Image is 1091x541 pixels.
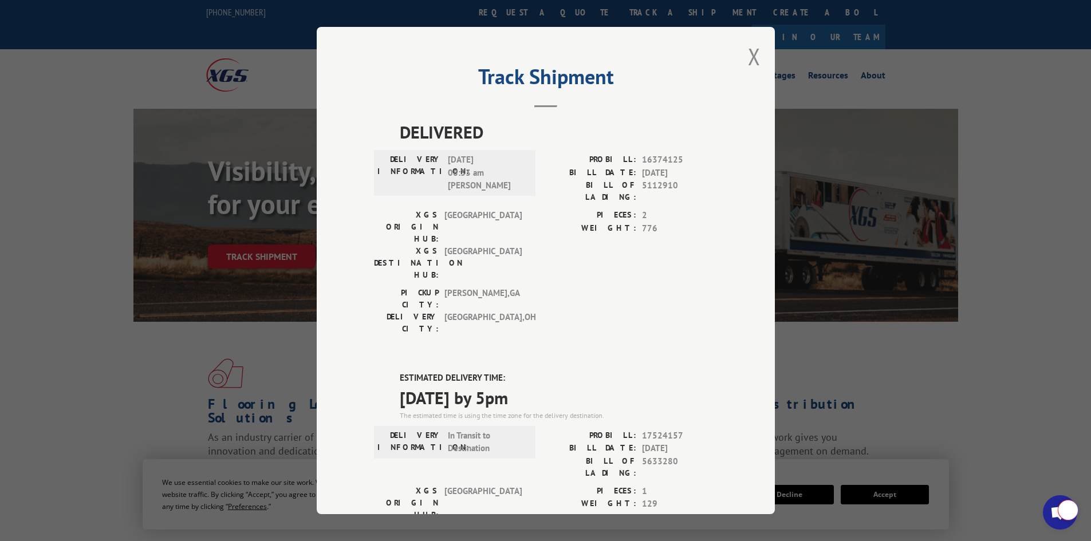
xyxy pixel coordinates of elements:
label: PROBILL: [546,153,636,167]
label: DELIVERY CITY: [374,311,439,335]
label: PICKUP CITY: [374,287,439,311]
label: XGS ORIGIN HUB: [374,485,439,521]
label: XGS ORIGIN HUB: [374,209,439,245]
span: 5112910 [642,179,718,203]
span: [DATE] [642,167,718,180]
span: 16374125 [642,153,718,167]
span: [GEOGRAPHIC_DATA] [444,209,522,245]
h2: Track Shipment [374,69,718,90]
label: PROBILL: [546,429,636,443]
label: BILL OF LADING: [546,455,636,479]
label: BILL OF LADING: [546,179,636,203]
label: PIECES: [546,209,636,222]
button: Close modal [748,41,761,72]
div: Open chat [1043,495,1077,530]
span: 5633280 [642,455,718,479]
div: The estimated time is using the time zone for the delivery destination. [400,410,718,421]
span: [DATE] [642,442,718,455]
label: ESTIMATED DELIVERY TIME: [400,372,718,385]
label: BILL DATE: [546,167,636,180]
label: DELIVERY INFORMATION: [377,429,442,455]
label: PIECES: [546,485,636,498]
span: 1 [642,485,718,498]
label: WEIGHT: [546,222,636,235]
span: [GEOGRAPHIC_DATA] [444,485,522,521]
span: [PERSON_NAME] , GA [444,287,522,311]
span: [GEOGRAPHIC_DATA] [444,245,522,281]
span: [DATE] by 5pm [400,385,718,410]
span: 129 [642,497,718,511]
span: In Transit to Destination [448,429,525,455]
span: [DATE] 08:33 am [PERSON_NAME] [448,153,525,192]
span: 776 [642,222,718,235]
span: DELIVERED [400,119,718,145]
label: BILL DATE: [546,442,636,455]
span: 17524157 [642,429,718,443]
span: [GEOGRAPHIC_DATA] , OH [444,311,522,335]
label: WEIGHT: [546,497,636,511]
label: DELIVERY INFORMATION: [377,153,442,192]
label: XGS DESTINATION HUB: [374,245,439,281]
span: 2 [642,209,718,222]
